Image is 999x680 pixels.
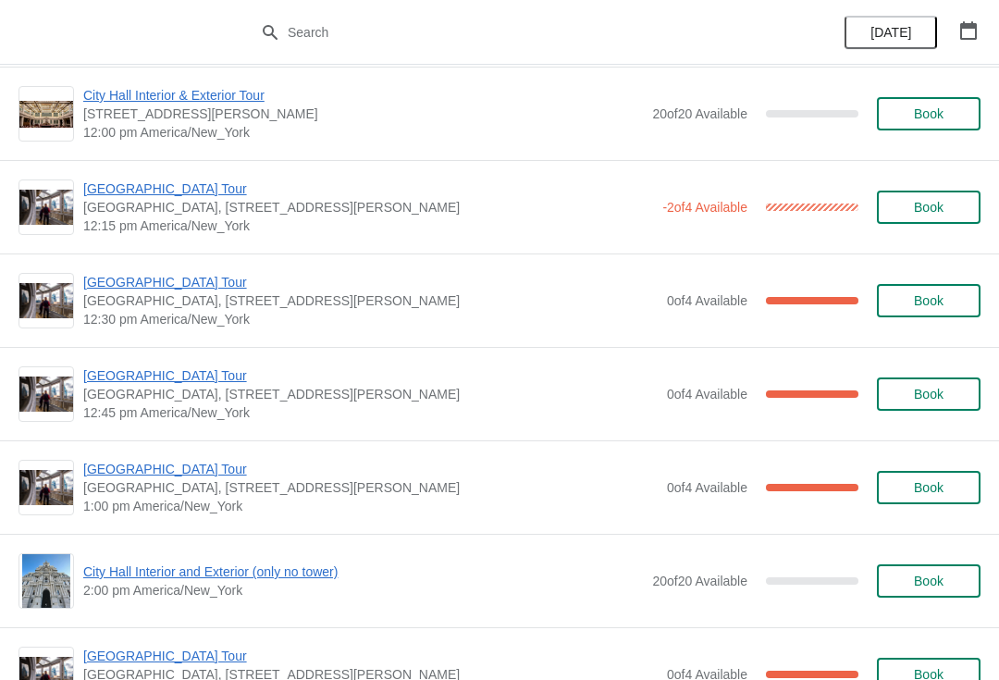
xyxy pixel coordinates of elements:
[19,283,73,319] img: City Hall Tower Tour | City Hall Visitor Center, 1400 John F Kennedy Boulevard Suite 121, Philade...
[83,563,643,581] span: City Hall Interior and Exterior (only no tower)
[877,564,980,598] button: Book
[83,273,658,291] span: [GEOGRAPHIC_DATA] Tour
[877,97,980,130] button: Book
[83,310,658,328] span: 12:30 pm America/New_York
[845,16,937,49] button: [DATE]
[83,385,658,403] span: [GEOGRAPHIC_DATA], [STREET_ADDRESS][PERSON_NAME]
[914,293,943,308] span: Book
[914,387,943,402] span: Book
[83,86,643,105] span: City Hall Interior & Exterior Tour
[83,216,653,235] span: 12:15 pm America/New_York
[914,574,943,588] span: Book
[914,106,943,121] span: Book
[652,574,747,588] span: 20 of 20 Available
[662,200,747,215] span: -2 of 4 Available
[877,284,980,317] button: Book
[83,478,658,497] span: [GEOGRAPHIC_DATA], [STREET_ADDRESS][PERSON_NAME]
[877,377,980,411] button: Book
[667,293,747,308] span: 0 of 4 Available
[83,123,643,142] span: 12:00 pm America/New_York
[877,471,980,504] button: Book
[914,200,943,215] span: Book
[22,554,71,608] img: City Hall Interior and Exterior (only no tower) | | 2:00 pm America/New_York
[870,25,911,40] span: [DATE]
[83,403,658,422] span: 12:45 pm America/New_York
[83,291,658,310] span: [GEOGRAPHIC_DATA], [STREET_ADDRESS][PERSON_NAME]
[83,366,658,385] span: [GEOGRAPHIC_DATA] Tour
[667,480,747,495] span: 0 of 4 Available
[287,16,749,49] input: Search
[652,106,747,121] span: 20 of 20 Available
[877,191,980,224] button: Book
[83,198,653,216] span: [GEOGRAPHIC_DATA], [STREET_ADDRESS][PERSON_NAME]
[914,480,943,495] span: Book
[19,377,73,413] img: City Hall Tower Tour | City Hall Visitor Center, 1400 John F Kennedy Boulevard Suite 121, Philade...
[667,387,747,402] span: 0 of 4 Available
[83,497,658,515] span: 1:00 pm America/New_York
[83,460,658,478] span: [GEOGRAPHIC_DATA] Tour
[19,190,73,226] img: City Hall Tower Tour | City Hall Visitor Center, 1400 John F Kennedy Boulevard Suite 121, Philade...
[83,647,658,665] span: [GEOGRAPHIC_DATA] Tour
[19,101,73,128] img: City Hall Interior & Exterior Tour | 1400 John F Kennedy Boulevard, Suite 121, Philadelphia, PA, ...
[19,470,73,506] img: City Hall Tower Tour | City Hall Visitor Center, 1400 John F Kennedy Boulevard Suite 121, Philade...
[83,105,643,123] span: [STREET_ADDRESS][PERSON_NAME]
[83,179,653,198] span: [GEOGRAPHIC_DATA] Tour
[83,581,643,600] span: 2:00 pm America/New_York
